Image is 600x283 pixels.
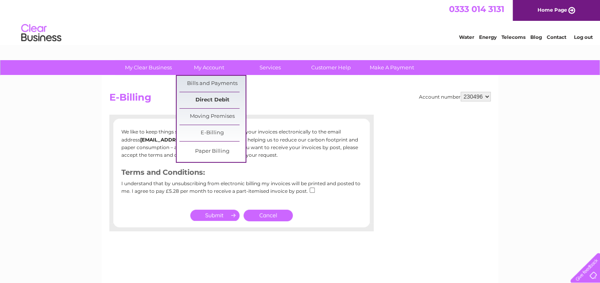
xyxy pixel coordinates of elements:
a: Direct Debit [179,92,246,108]
a: Log out [574,34,592,40]
a: Paper Billing [179,144,246,160]
p: We like to keep things simple. You currently receive your invoices electronically to the email ad... [121,128,362,159]
a: E-Billing [179,125,246,141]
a: Moving Premises [179,109,246,125]
a: Make A Payment [359,60,425,75]
a: 0333 014 3131 [449,4,504,14]
a: Energy [479,34,497,40]
h2: E-Billing [109,92,491,107]
h3: Terms and Conditions: [121,167,362,181]
a: My Clear Business [115,60,181,75]
input: Submit [190,210,240,221]
div: Account number [419,92,491,101]
a: Customer Help [298,60,364,75]
div: Clear Business is a trading name of Verastar Limited (registered in [GEOGRAPHIC_DATA] No. 3667643... [111,4,490,39]
a: Telecoms [501,34,526,40]
a: My Account [176,60,242,75]
a: Water [459,34,474,40]
a: Blog [530,34,542,40]
a: Bills and Payments [179,76,246,92]
a: Services [237,60,303,75]
a: Contact [547,34,566,40]
b: [EMAIL_ADDRESS][DOMAIN_NAME] [140,137,230,143]
img: logo.png [21,21,62,45]
div: I understand that by unsubscribing from electronic billing my invoices will be printed and posted... [121,181,362,200]
a: Cancel [244,210,293,221]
